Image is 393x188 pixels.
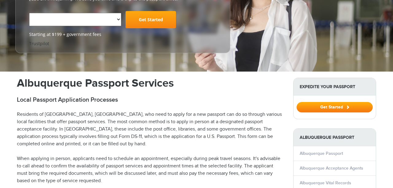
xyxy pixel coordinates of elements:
[29,41,49,46] a: Trustpilot
[300,151,343,156] a: Albuquerque Passport
[294,129,376,146] strong: Albuquerque Passport
[300,180,351,186] a: Albuquerque Vital Records
[17,111,284,148] p: Residents of [GEOGRAPHIC_DATA], [GEOGRAPHIC_DATA], who need to apply for a new passport can do so...
[17,78,284,89] h1: Albuquerque Passport Services
[17,96,284,104] h2: Local Passport Application Processes
[297,102,373,112] button: Get Started
[297,104,373,109] a: Get Started
[300,166,363,171] a: Albuquerque Acceptance Agents
[126,11,176,28] a: Get Started
[29,31,216,37] span: Starting at $199 + government fees
[17,155,284,185] p: When applying in person, applicants need to schedule an appointment, especially during peak trave...
[294,78,376,96] strong: Expedite Your Passport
